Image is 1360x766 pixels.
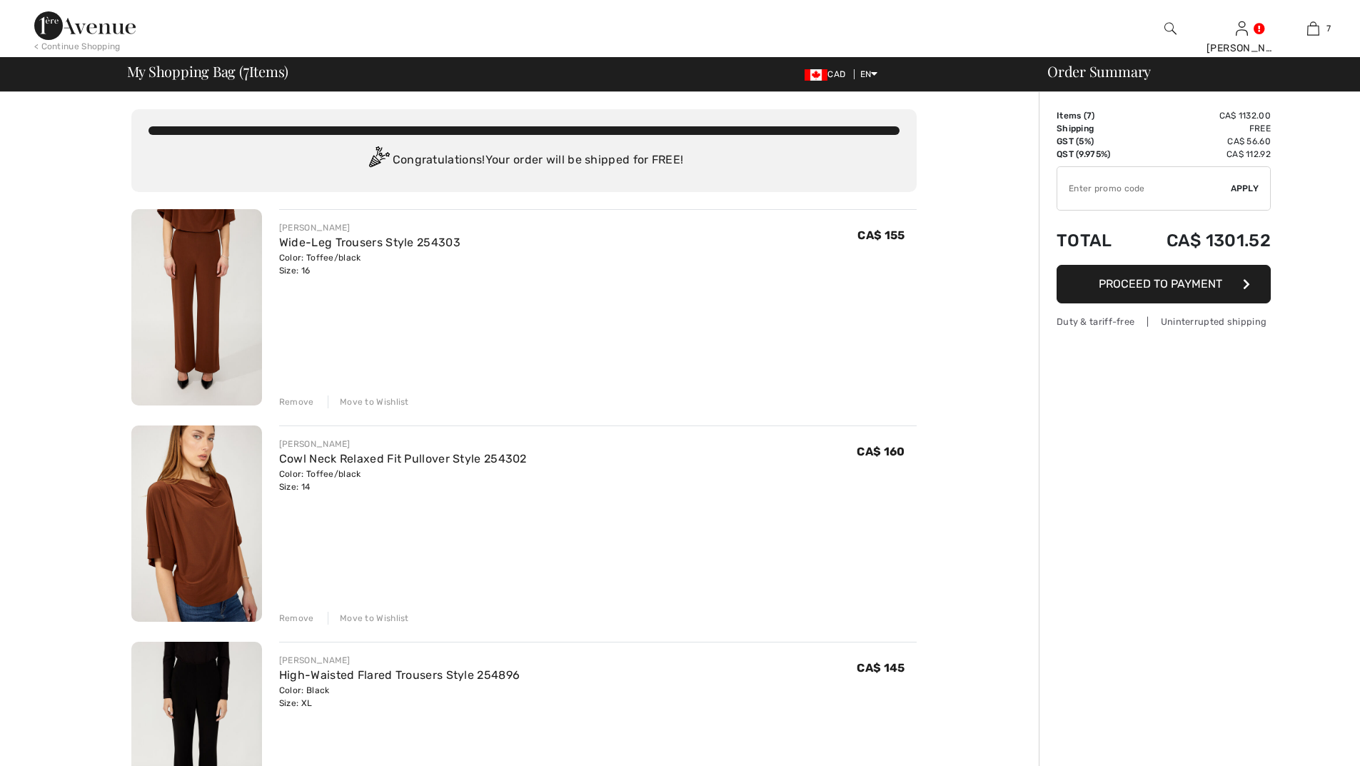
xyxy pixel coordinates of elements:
span: Proceed to Payment [1099,277,1222,291]
td: Items ( ) [1057,109,1131,122]
div: [PERSON_NAME] [279,438,527,450]
span: CAD [805,69,851,79]
td: Total [1057,216,1131,265]
div: Color: Black Size: XL [279,684,520,710]
img: Cowl Neck Relaxed Fit Pullover Style 254302 [131,425,262,622]
img: My Bag [1307,20,1319,37]
a: Wide-Leg Trousers Style 254303 [279,236,460,249]
div: < Continue Shopping [34,40,121,53]
span: 7 [243,61,249,79]
td: CA$ 1301.52 [1131,216,1271,265]
td: QST (9.975%) [1057,148,1131,161]
button: Proceed to Payment [1057,265,1271,303]
span: Apply [1231,182,1259,195]
td: Shipping [1057,122,1131,135]
span: 7 [1326,22,1331,35]
div: [PERSON_NAME] [279,654,520,667]
div: [PERSON_NAME] [279,221,460,234]
a: High-Waisted Flared Trousers Style 254896 [279,668,520,682]
span: CA$ 155 [857,228,905,242]
td: CA$ 1132.00 [1131,109,1271,122]
a: Cowl Neck Relaxed Fit Pullover Style 254302 [279,452,527,465]
input: Promo code [1057,167,1231,210]
div: Order Summary [1030,64,1351,79]
td: Free [1131,122,1271,135]
div: Congratulations! Your order will be shipped for FREE! [148,146,900,175]
img: search the website [1164,20,1177,37]
span: CA$ 160 [857,445,905,458]
div: Remove [279,395,314,408]
td: CA$ 56.60 [1131,135,1271,148]
div: Color: Toffee/black Size: 14 [279,468,527,493]
img: Canadian Dollar [805,69,827,81]
img: My Info [1236,20,1248,37]
span: EN [860,69,878,79]
span: My Shopping Bag ( Items) [127,64,289,79]
div: Color: Toffee/black Size: 16 [279,251,460,277]
a: 7 [1278,20,1348,37]
td: CA$ 112.92 [1131,148,1271,161]
td: GST (5%) [1057,135,1131,148]
span: CA$ 145 [857,661,905,675]
img: Congratulation2.svg [364,146,393,175]
img: 1ère Avenue [34,11,136,40]
a: Sign In [1236,21,1248,35]
img: Wide-Leg Trousers Style 254303 [131,209,262,405]
div: Move to Wishlist [328,612,409,625]
div: Duty & tariff-free | Uninterrupted shipping [1057,315,1271,328]
div: Move to Wishlist [328,395,409,408]
span: 7 [1087,111,1092,121]
div: [PERSON_NAME] [1207,41,1276,56]
div: Remove [279,612,314,625]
